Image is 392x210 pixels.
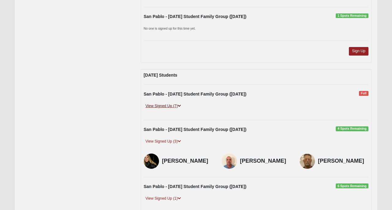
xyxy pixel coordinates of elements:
img: Adam McConville [222,154,237,169]
strong: San Pablo - [DATE] Student Family Group ([DATE]) [144,14,246,19]
a: View Signed Up (1) [144,195,183,202]
strong: [DATE] Students [144,73,177,78]
h4: [PERSON_NAME] [162,158,213,165]
span: 4 Spots Remaining [336,126,368,131]
a: View Signed Up (7) [144,103,183,109]
a: View Signed Up (3) [144,138,183,145]
small: No one is signed up for this time yet. [144,27,196,30]
h4: [PERSON_NAME] [318,158,368,165]
a: Sign Up [349,47,368,55]
img: Larry Mortensen [300,154,315,169]
strong: San Pablo - [DATE] Student Family Group ([DATE]) [144,92,246,96]
h4: [PERSON_NAME] [240,158,290,165]
span: Full [359,91,368,96]
span: 1 Spots Remaining [336,13,368,18]
strong: San Pablo - [DATE] Student Family Group ([DATE]) [144,127,246,132]
span: 6 Spots Remaining [336,183,368,188]
img: Courtney Fickling [144,154,159,169]
strong: San Pablo - [DATE] Student Family Group ([DATE]) [144,184,246,189]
